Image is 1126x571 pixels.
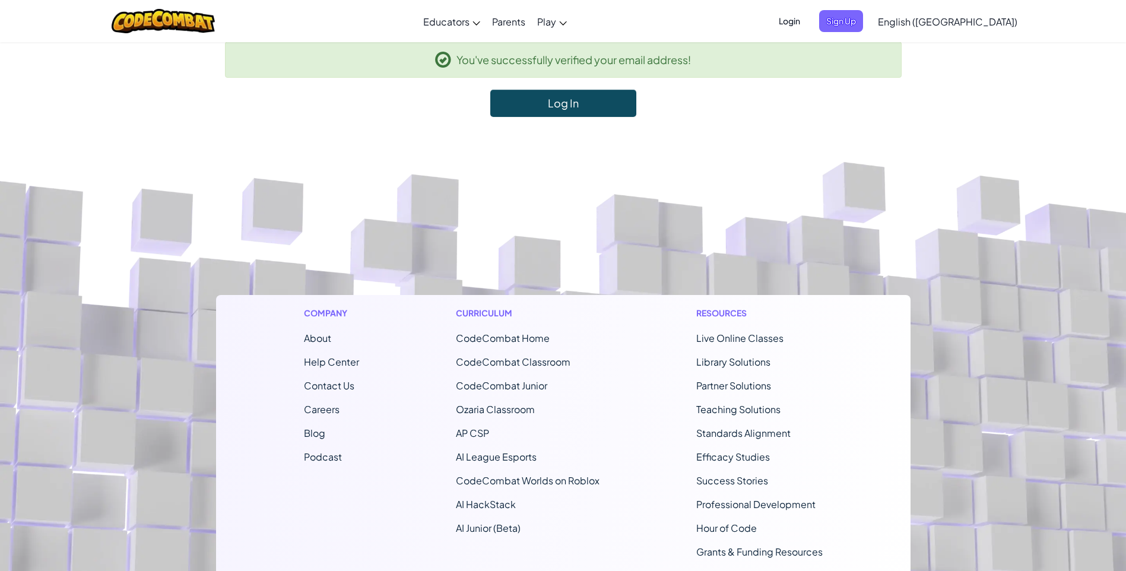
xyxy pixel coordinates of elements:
a: CodeCombat Worlds on Roblox [456,474,600,487]
button: Sign Up [819,10,863,32]
a: Log In [490,90,636,117]
a: Educators [417,5,486,37]
a: Grants & Funding Resources [696,545,823,558]
a: CodeCombat Junior [456,379,547,392]
a: Hour of Code [696,522,757,534]
span: Play [537,15,556,28]
a: CodeCombat Classroom [456,356,570,368]
a: Success Stories [696,474,768,487]
a: Professional Development [696,498,816,510]
span: CodeCombat Home [456,332,550,344]
a: Blog [304,427,325,439]
a: English ([GEOGRAPHIC_DATA]) [872,5,1023,37]
span: Contact Us [304,379,354,392]
a: Live Online Classes [696,332,784,344]
span: English ([GEOGRAPHIC_DATA]) [878,15,1017,28]
a: Parents [486,5,531,37]
button: Login [772,10,807,32]
img: CodeCombat logo [112,9,215,33]
a: Ozaria Classroom [456,403,535,415]
a: Teaching Solutions [696,403,781,415]
span: Educators [423,15,470,28]
a: Careers [304,403,340,415]
span: You've successfully verified your email address! [456,51,691,68]
a: AI HackStack [456,498,516,510]
a: AI Junior (Beta) [456,522,521,534]
a: AP CSP [456,427,489,439]
a: Podcast [304,451,342,463]
h1: Company [304,307,359,319]
h1: Resources [696,307,823,319]
h1: Curriculum [456,307,600,319]
a: Play [531,5,573,37]
a: Library Solutions [696,356,770,368]
a: About [304,332,331,344]
a: Partner Solutions [696,379,771,392]
a: Help Center [304,356,359,368]
a: Standards Alignment [696,427,791,439]
a: Efficacy Studies [696,451,770,463]
a: AI League Esports [456,451,537,463]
